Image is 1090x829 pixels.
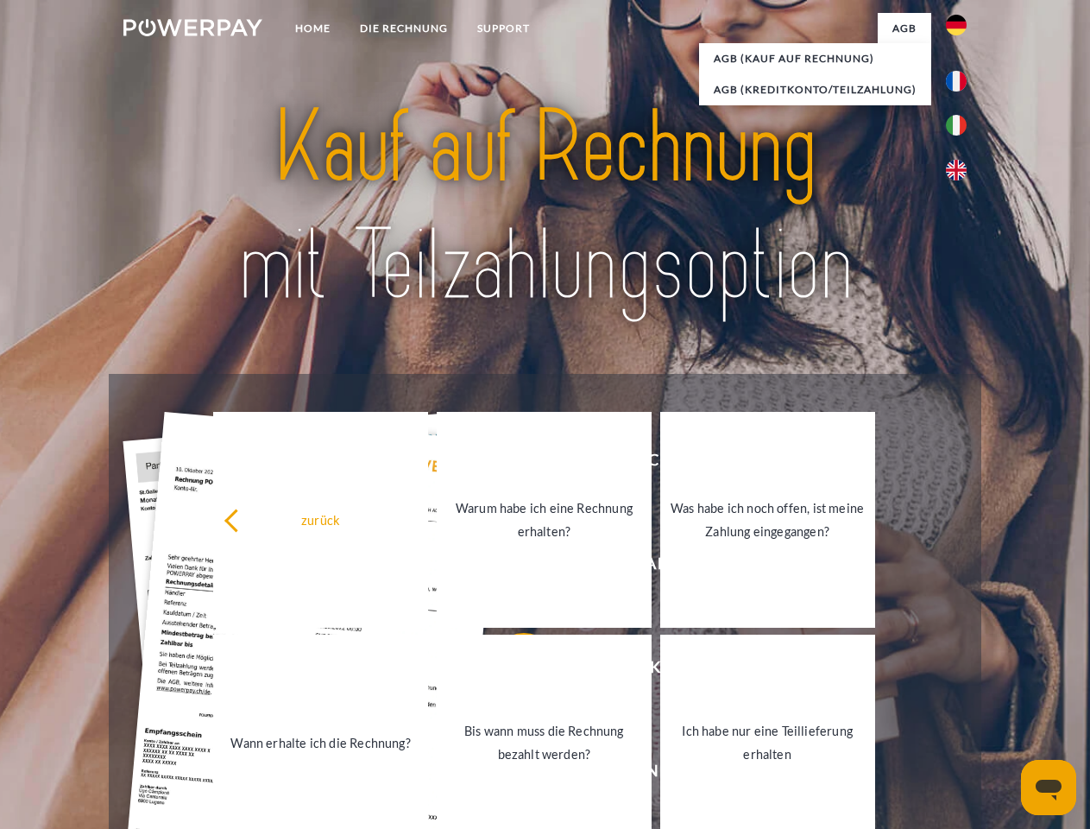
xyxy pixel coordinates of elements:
div: Warum habe ich eine Rechnung erhalten? [447,497,641,543]
img: title-powerpay_de.svg [165,83,925,331]
a: SUPPORT [463,13,545,44]
a: AGB (Kauf auf Rechnung) [699,43,931,74]
a: Home [280,13,345,44]
div: Was habe ich noch offen, ist meine Zahlung eingegangen? [671,497,865,543]
img: logo-powerpay-white.svg [123,19,262,36]
iframe: Schaltfläche zum Öffnen des Messaging-Fensters [1021,760,1076,815]
img: it [946,115,967,136]
img: en [946,160,967,180]
div: zurück [224,508,418,531]
a: DIE RECHNUNG [345,13,463,44]
a: Was habe ich noch offen, ist meine Zahlung eingegangen? [660,412,875,628]
img: de [946,15,967,35]
a: AGB (Kreditkonto/Teilzahlung) [699,74,931,105]
div: Bis wann muss die Rechnung bezahlt werden? [447,719,641,766]
div: Wann erhalte ich die Rechnung? [224,731,418,754]
div: Ich habe nur eine Teillieferung erhalten [671,719,865,766]
a: agb [878,13,931,44]
img: fr [946,71,967,92]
